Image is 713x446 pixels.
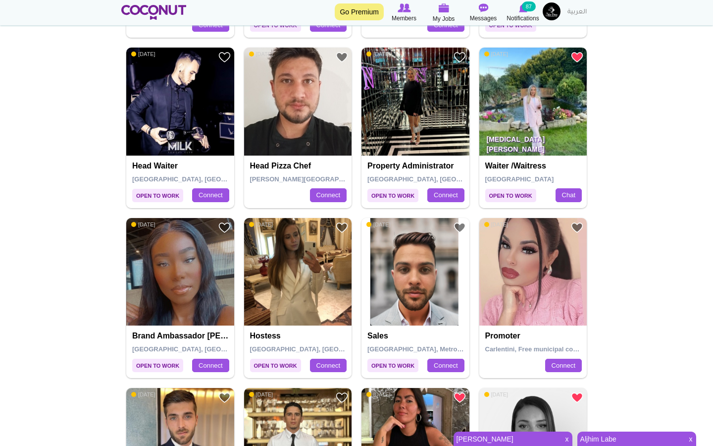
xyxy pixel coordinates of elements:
[310,359,347,373] a: Connect
[131,391,155,398] span: [DATE]
[577,432,683,446] a: Aljhim Labe
[384,2,424,23] a: Browse Members Members
[478,3,488,12] img: Messages
[131,51,155,57] span: [DATE]
[522,1,536,11] small: 87
[545,359,582,373] a: Connect
[250,345,391,353] span: [GEOGRAPHIC_DATA], [GEOGRAPHIC_DATA]
[218,222,231,234] a: Add to Favourites
[479,128,587,156] p: [MEDICAL_DATA][PERSON_NAME]
[218,391,231,404] a: Add to Favourites
[519,3,527,12] img: Notifications
[366,391,391,398] span: [DATE]
[470,13,497,23] span: Messages
[571,391,583,404] a: Remove from Favourites
[454,51,466,63] a: Add to Favourites
[250,332,349,340] h4: Hostess
[507,13,539,23] span: Notifications
[562,432,572,446] span: x
[433,14,455,24] span: My Jobs
[366,221,391,228] span: [DATE]
[454,391,466,404] a: Remove from Favourites
[121,5,186,20] img: Home
[336,222,348,234] a: Add to Favourites
[484,391,509,398] span: [DATE]
[367,162,466,170] h4: Property Administrator
[132,332,231,340] h4: Brand ambassador [PERSON_NAME]
[218,51,231,63] a: Add to Favourites
[310,188,347,202] a: Connect
[485,175,554,183] span: [GEOGRAPHIC_DATA]
[485,162,584,170] h4: Waiter /Waitress
[335,3,384,20] a: Go Premium
[398,3,410,12] img: Browse Members
[192,359,229,373] a: Connect
[556,188,582,202] a: Chat
[367,345,571,353] span: [GEOGRAPHIC_DATA], Metropolitan City of [GEOGRAPHIC_DATA]
[424,2,463,24] a: My Jobs My Jobs
[463,2,503,23] a: Messages Messages
[366,51,391,57] span: [DATE]
[571,51,583,63] a: Remove from Favourites
[367,189,418,202] span: Open to Work
[367,332,466,340] h4: Sales
[249,221,273,228] span: [DATE]
[336,391,348,404] a: Add to Favourites
[484,51,509,57] span: [DATE]
[454,432,560,446] a: [PERSON_NAME]
[485,345,679,353] span: Carlentini, Free municipal consortium of [GEOGRAPHIC_DATA]
[192,188,229,202] a: Connect
[438,3,449,12] img: My Jobs
[503,2,543,23] a: Notifications Notifications 87
[485,332,584,340] h4: Promoter
[132,189,183,202] span: Open to Work
[250,175,373,183] span: [PERSON_NAME][GEOGRAPHIC_DATA]
[392,13,416,23] span: Members
[249,391,273,398] span: [DATE]
[250,359,301,372] span: Open to Work
[686,432,696,446] span: x
[250,162,349,170] h4: Head Pizza Chef
[367,175,509,183] span: [GEOGRAPHIC_DATA], [GEOGRAPHIC_DATA]
[131,221,155,228] span: [DATE]
[132,162,231,170] h4: Head Waiter
[484,221,509,228] span: [DATE]
[485,189,536,202] span: Open to Work
[336,51,348,63] a: Add to Favourites
[249,51,273,57] span: [DATE]
[454,222,466,234] a: Add to Favourites
[132,345,273,353] span: [GEOGRAPHIC_DATA], [GEOGRAPHIC_DATA]
[427,188,464,202] a: Connect
[367,359,418,372] span: Open to Work
[132,359,183,372] span: Open to Work
[427,359,464,373] a: Connect
[571,222,583,234] a: Add to Favourites
[132,175,273,183] span: [GEOGRAPHIC_DATA], [GEOGRAPHIC_DATA]
[562,2,592,22] a: العربية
